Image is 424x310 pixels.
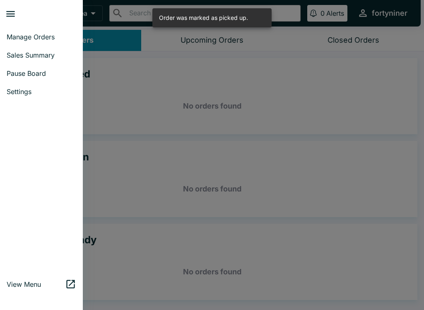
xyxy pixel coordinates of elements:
span: View Menu [7,280,65,288]
span: Sales Summary [7,51,76,59]
div: Order was marked as picked up. [159,11,248,25]
span: Settings [7,87,76,96]
span: Manage Orders [7,33,76,41]
span: Pause Board [7,69,76,77]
